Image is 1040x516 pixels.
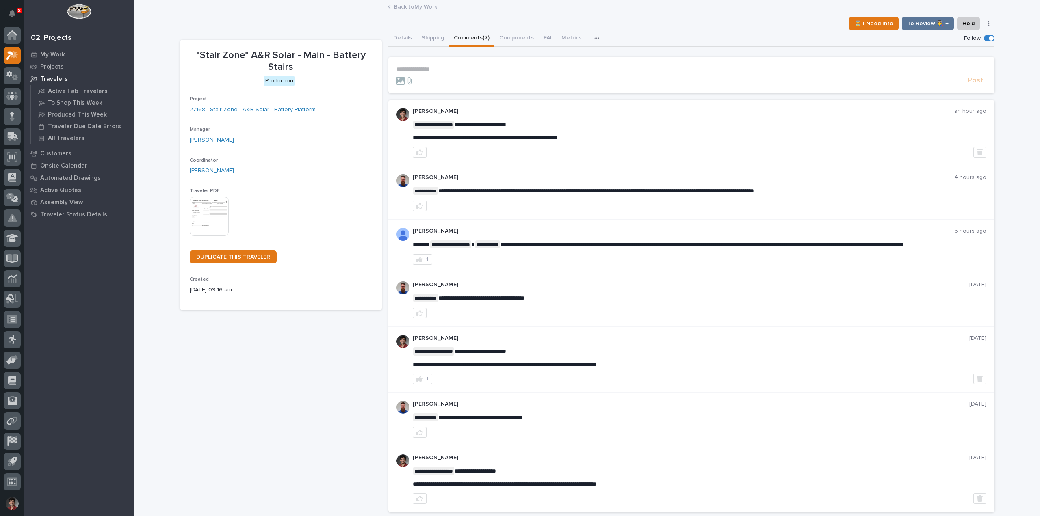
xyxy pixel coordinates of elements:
[849,17,899,30] button: ⏳ I Need Info
[413,493,427,504] button: like this post
[18,8,21,13] p: 8
[40,199,83,206] p: Assembly View
[190,286,372,294] p: [DATE] 09:16 am
[48,88,108,95] p: Active Fab Travelers
[24,172,134,184] a: Automated Drawings
[426,257,429,262] div: 1
[48,111,107,119] p: Produced This Week
[67,4,91,19] img: Workspace Logo
[413,401,969,408] p: [PERSON_NAME]
[388,30,417,47] button: Details
[973,374,986,384] button: Delete post
[557,30,586,47] button: Metrics
[413,254,432,265] button: 1
[24,196,134,208] a: Assembly View
[957,17,980,30] button: Hold
[396,454,409,467] img: ROij9lOReuV7WqYxWfnW
[955,228,986,235] p: 5 hours ago
[396,335,409,348] img: ROij9lOReuV7WqYxWfnW
[413,108,954,115] p: [PERSON_NAME]
[396,108,409,121] img: ROij9lOReuV7WqYxWfnW
[31,34,71,43] div: 02. Projects
[190,277,209,282] span: Created
[396,174,409,187] img: 6hTokn1ETDGPf9BPokIQ
[10,10,21,23] div: Notifications8
[24,48,134,60] a: My Work
[40,187,81,194] p: Active Quotes
[413,201,427,211] button: like this post
[413,454,969,461] p: [PERSON_NAME]
[394,2,437,11] a: Back toMy Work
[31,85,134,97] a: Active Fab Travelers
[40,175,101,182] p: Automated Drawings
[40,162,87,170] p: Onsite Calendar
[24,60,134,73] a: Projects
[48,123,121,130] p: Traveler Due Date Errors
[31,109,134,120] a: Produced This Week
[190,50,372,73] p: *Stair Zone* A&R Solar - Main - Battery Stairs
[413,174,954,181] p: [PERSON_NAME]
[264,76,295,86] div: Production
[190,158,218,163] span: Coordinator
[31,97,134,108] a: To Shop This Week
[907,19,949,28] span: To Review 👨‍🏭 →
[413,427,427,438] button: like this post
[190,97,207,101] span: Project
[24,160,134,172] a: Onsite Calendar
[4,495,21,512] button: users-avatar
[413,374,432,384] button: 1
[413,281,969,288] p: [PERSON_NAME]
[962,19,975,28] span: Hold
[40,63,64,71] p: Projects
[964,76,986,85] button: Post
[413,335,969,342] p: [PERSON_NAME]
[969,281,986,288] p: [DATE]
[190,127,210,132] span: Manager
[413,147,427,158] button: like this post
[31,132,134,144] a: All Travelers
[40,76,68,83] p: Travelers
[449,30,494,47] button: Comments (7)
[190,106,316,114] a: 27168 - Stair Zone - A&R Solar - Battery Platform
[973,147,986,158] button: Delete post
[973,493,986,504] button: Delete post
[969,335,986,342] p: [DATE]
[494,30,539,47] button: Components
[968,76,983,85] span: Post
[954,174,986,181] p: 4 hours ago
[24,73,134,85] a: Travelers
[48,135,84,142] p: All Travelers
[396,281,409,294] img: 6hTokn1ETDGPf9BPokIQ
[24,147,134,160] a: Customers
[196,254,270,260] span: DUPLICATE THIS TRAVELER
[396,228,409,241] img: AOh14GhUnP333BqRmXh-vZ-TpYZQaFVsuOFmGre8SRZf2A=s96-c
[190,136,234,145] a: [PERSON_NAME]
[396,401,409,414] img: 6hTokn1ETDGPf9BPokIQ
[413,308,427,318] button: like this post
[4,5,21,22] button: Notifications
[190,166,234,175] a: [PERSON_NAME]
[854,19,893,28] span: ⏳ I Need Info
[40,150,71,158] p: Customers
[413,228,955,235] p: [PERSON_NAME]
[48,99,102,107] p: To Shop This Week
[190,188,220,193] span: Traveler PDF
[417,30,449,47] button: Shipping
[954,108,986,115] p: an hour ago
[24,184,134,196] a: Active Quotes
[40,51,65,58] p: My Work
[964,35,981,42] p: Follow
[190,250,277,263] a: DUPLICATE THIS TRAVELER
[426,376,429,382] div: 1
[969,454,986,461] p: [DATE]
[31,121,134,132] a: Traveler Due Date Errors
[902,17,954,30] button: To Review 👨‍🏭 →
[539,30,557,47] button: FAI
[40,211,107,218] p: Traveler Status Details
[969,401,986,408] p: [DATE]
[24,208,134,220] a: Traveler Status Details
